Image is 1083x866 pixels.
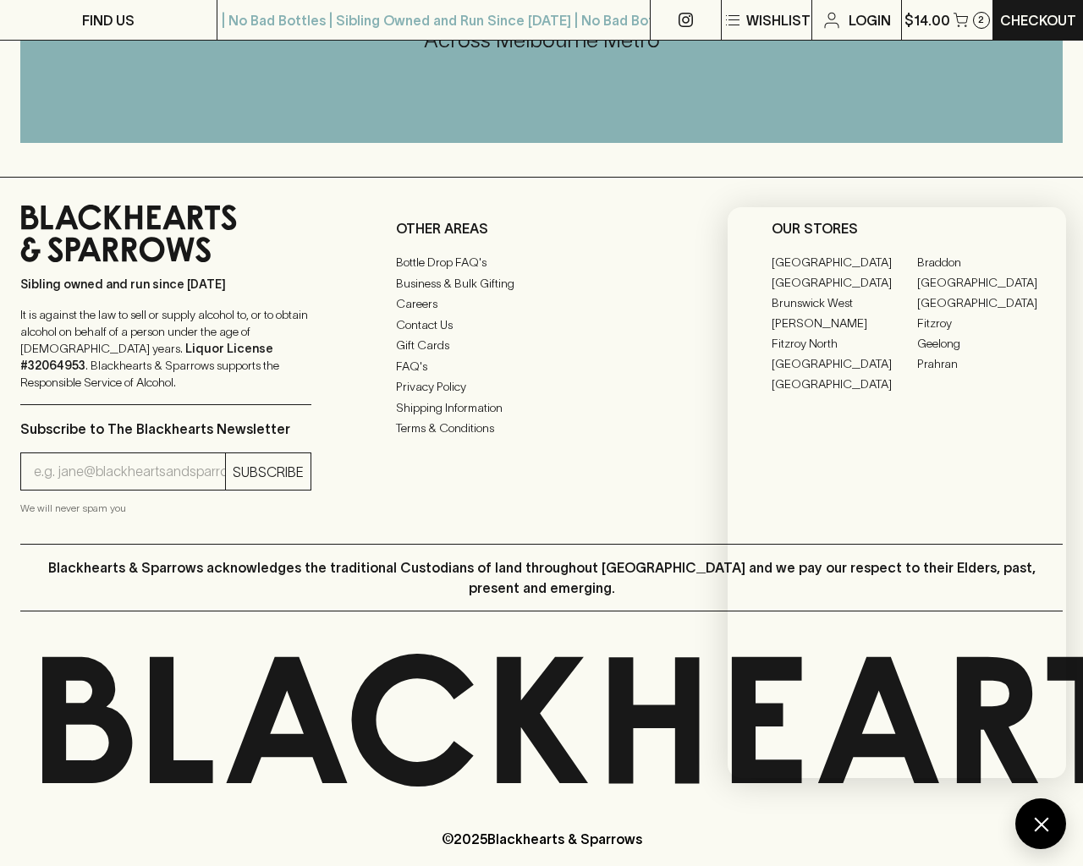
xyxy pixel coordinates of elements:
a: Careers [396,294,687,315]
a: Gift Cards [396,336,687,356]
a: Business & Bulk Gifting [396,273,687,293]
p: SUBSCRIBE [233,462,304,482]
p: FIND US [82,10,135,30]
p: Login [849,10,891,30]
button: SUBSCRIBE [226,453,311,490]
a: Contact Us [396,315,687,335]
p: Wishlist [746,10,811,30]
p: Blackhearts & Sparrows acknowledges the traditional Custodians of land throughout [GEOGRAPHIC_DAT... [33,557,1050,598]
p: 2 [978,15,984,25]
p: Checkout [1000,10,1076,30]
a: FAQ's [396,356,687,376]
a: Terms & Conditions [396,419,687,439]
p: It is against the law to sell or supply alcohol to, or to obtain alcohol on behalf of a person un... [20,306,311,391]
p: Sibling owned and run since [DATE] [20,276,311,293]
p: $14.00 [904,10,950,30]
p: OTHER AREAS [396,218,687,238]
input: e.g. jane@blackheartsandsparrows.com.au [34,458,225,485]
p: We will never spam you [20,500,311,517]
a: Shipping Information [396,397,687,418]
a: Privacy Policy [396,377,687,397]
p: Subscribe to The Blackhearts Newsletter [20,419,311,439]
a: Bottle Drop FAQ's [396,253,687,273]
